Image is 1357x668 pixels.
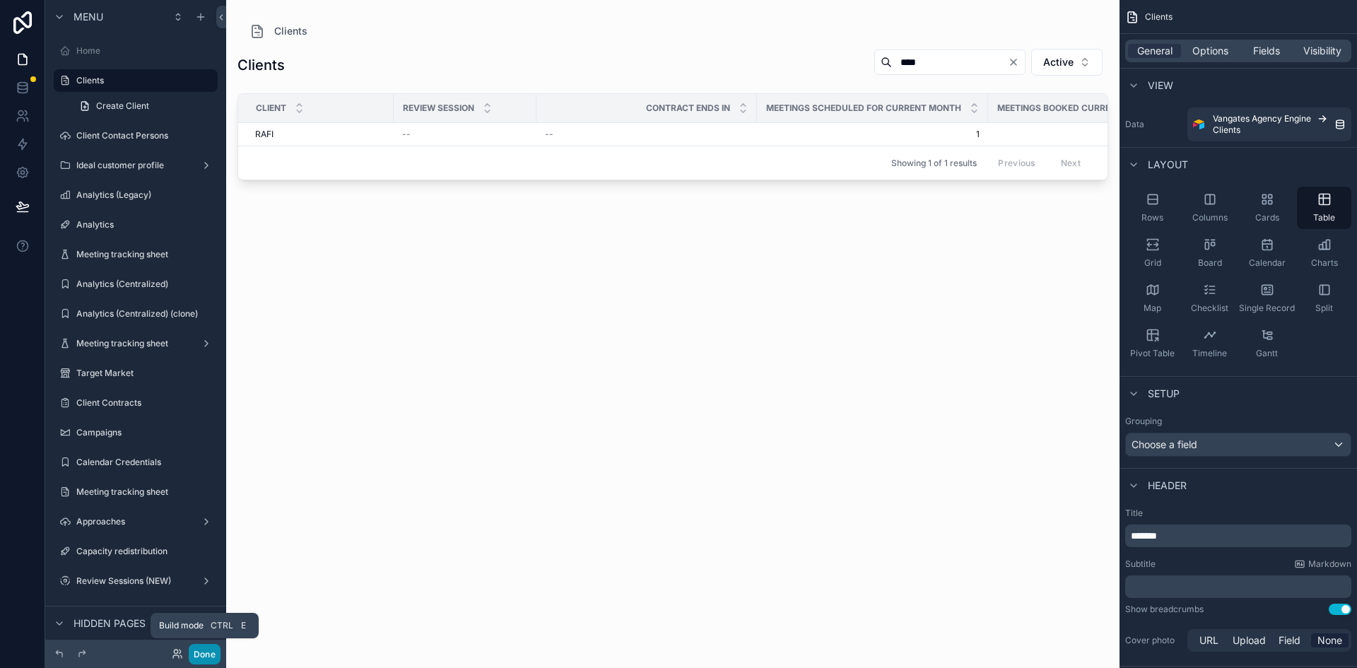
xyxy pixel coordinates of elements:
span: Board [1198,257,1222,269]
button: Cards [1240,187,1294,229]
span: Showing 1 of 1 results [891,158,977,169]
label: Home [76,45,215,57]
label: Analytics [76,219,215,230]
label: Client Contact Persons [76,130,215,141]
label: Meeting tracking sheet [76,338,195,349]
span: Layout [1148,158,1188,172]
button: Select Button [1031,49,1103,76]
span: Options [1192,44,1228,58]
span: Upload [1233,633,1266,648]
a: Meeting tracking sheet [54,481,218,503]
div: Show breadcrumbs [1125,604,1204,615]
a: Approaches [54,510,218,533]
label: Analytics (Centralized) (clone) [76,308,215,320]
label: Ideal customer profile [76,160,195,171]
button: Rows [1125,187,1180,229]
span: Choose a field [1132,438,1197,450]
a: Ideal customer profile [54,154,218,177]
span: General [1137,44,1173,58]
span: Markdown [1308,558,1351,570]
span: Map [1144,303,1161,314]
span: Checklist [1191,303,1228,314]
span: Fields [1253,44,1280,58]
button: Gantt [1240,322,1294,365]
label: Meeting tracking sheet [76,249,215,260]
span: E [237,620,249,631]
a: Clients [54,69,218,92]
button: Choose a field [1125,433,1351,457]
span: Build mode [159,620,204,631]
label: Clients [76,75,209,86]
button: Timeline [1182,322,1237,365]
label: Calendar Credentials [76,457,215,468]
label: Meeting tracking sheet [76,486,215,498]
label: Capacity redistribution [76,546,215,557]
label: Campaigns [76,427,215,438]
button: Charts [1297,232,1351,274]
div: scrollable content [1125,575,1351,598]
span: Table [1313,212,1335,223]
h1: Clients [237,55,285,75]
a: Home [54,40,218,62]
span: Hidden pages [74,616,146,631]
button: Grid [1125,232,1180,274]
label: Review Sessions (NEW) [76,575,195,587]
span: Grid [1144,257,1161,269]
label: Grouping [1125,416,1162,427]
span: 1 [997,129,1175,140]
a: -- [402,129,528,140]
a: Client Contact Persons [54,124,218,147]
a: Meeting tracking sheet [54,332,218,355]
label: Title [1125,508,1351,519]
button: Pivot Table [1125,322,1180,365]
span: Active [1043,55,1074,69]
a: Capacity redistribution [54,540,218,563]
a: -- [545,129,748,140]
span: Ctrl [209,619,235,633]
label: Subtitle [1125,558,1156,570]
span: Timeline [1192,348,1227,359]
span: Charts [1311,257,1338,269]
label: Target Market [76,368,215,379]
span: Cards [1255,212,1279,223]
a: Meeting tracking sheet [54,243,218,266]
span: View [1148,78,1173,93]
a: Analytics (Centralized) (clone) [54,303,218,325]
a: Markdown [1294,558,1351,570]
a: Calendar Credentials [54,451,218,474]
button: Board [1182,232,1237,274]
button: Checklist [1182,277,1237,320]
span: Meetings booked current month [997,102,1157,114]
button: Split [1297,277,1351,320]
a: Review Sessions (NEW) [54,570,218,592]
span: RAFI [255,129,274,140]
span: Contract ends in [646,102,730,114]
span: Meetings scheduled for current month [766,102,961,114]
span: Header [1148,479,1187,493]
img: Airtable Logo [1193,119,1204,130]
a: Vangates Agency EngineClients [1187,107,1351,141]
label: Client Contracts [76,397,215,409]
a: Analytics (Centralized) [54,273,218,295]
span: Visibility [1303,44,1341,58]
button: Map [1125,277,1180,320]
span: -- [402,129,411,140]
span: -- [545,129,553,140]
div: scrollable content [1125,525,1351,547]
button: Clear [1008,57,1025,68]
span: Create Client [96,100,149,112]
span: Clients [274,24,307,38]
span: Client [256,102,286,114]
span: URL [1199,633,1218,648]
button: Done [189,644,221,664]
button: Table [1297,187,1351,229]
a: Create Client [71,95,218,117]
a: RAFI [255,129,385,140]
a: Target Market [54,362,218,385]
span: Calendar [1249,257,1286,269]
span: Vangates Agency Engine [1213,113,1311,124]
a: 1 [765,129,980,140]
label: Data [1125,119,1182,130]
span: Columns [1192,212,1228,223]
